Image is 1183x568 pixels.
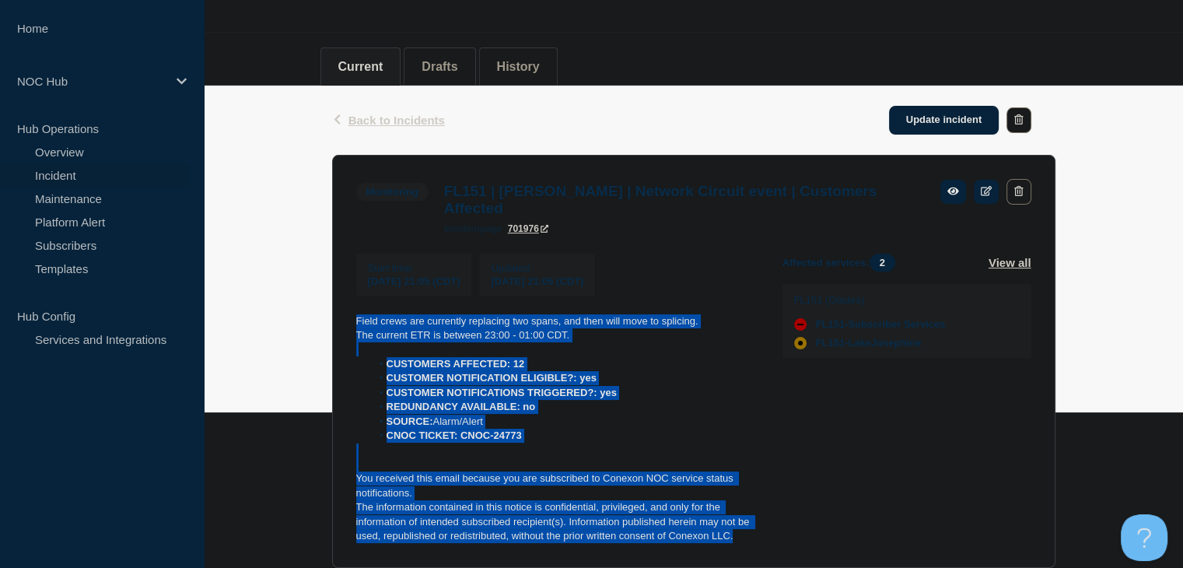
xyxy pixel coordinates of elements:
h3: FL151 | [PERSON_NAME] | Network Circuit event | Customers Affected [444,183,925,217]
div: affected [794,337,807,349]
span: [DATE] 21:05 (CDT) [368,275,460,287]
button: Back to Incidents [332,114,445,127]
p: Start time : [368,262,460,274]
div: down [794,318,807,331]
p: page [444,223,502,234]
button: History [497,60,540,74]
iframe: Help Scout Beacon - Open [1121,514,1167,561]
p: The current ETR is between 23:00 - 01:00 CDT. [356,328,758,342]
strong: SOURCE: [387,415,433,427]
span: FL151-LakeJosephine [816,337,922,349]
p: Field crews are currently replacing two spans, and then will move to splicing. [356,314,758,328]
strong: CUSTOMER NOTIFICATION ELIGIBLE?: yes [387,372,597,384]
span: 2 [870,254,895,272]
button: Current [338,60,383,74]
span: Monitoring [356,183,429,201]
p: You received this email because you are subscribed to Conexon NOC service status notifications. [356,472,758,500]
strong: CUSTOMERS AFFECTED: 12 [387,358,525,370]
span: Affected services: [782,254,903,272]
a: Update incident [889,106,999,135]
span: incident [444,223,480,234]
p: NOC Hub [17,75,166,88]
a: 701976 [508,223,548,234]
span: Back to Incidents [348,114,445,127]
button: View all [989,254,1031,272]
span: FL151-Subscriber Services [816,318,946,331]
strong: CNOC TICKET: CNOC-24773 [387,430,522,441]
p: FL151 (Glades) [794,294,946,306]
p: Updated : [491,262,583,274]
div: [DATE] 21:05 (CDT) [491,274,583,287]
strong: CUSTOMER NOTIFICATIONS TRIGGERED?: yes [387,387,617,398]
button: Drafts [422,60,457,74]
li: Alarm/Alert [371,415,758,429]
strong: REDUNDANCY AVAILABLE: no [387,401,536,412]
p: The information contained in this notice is confidential, privileged, and only for the informatio... [356,500,758,543]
